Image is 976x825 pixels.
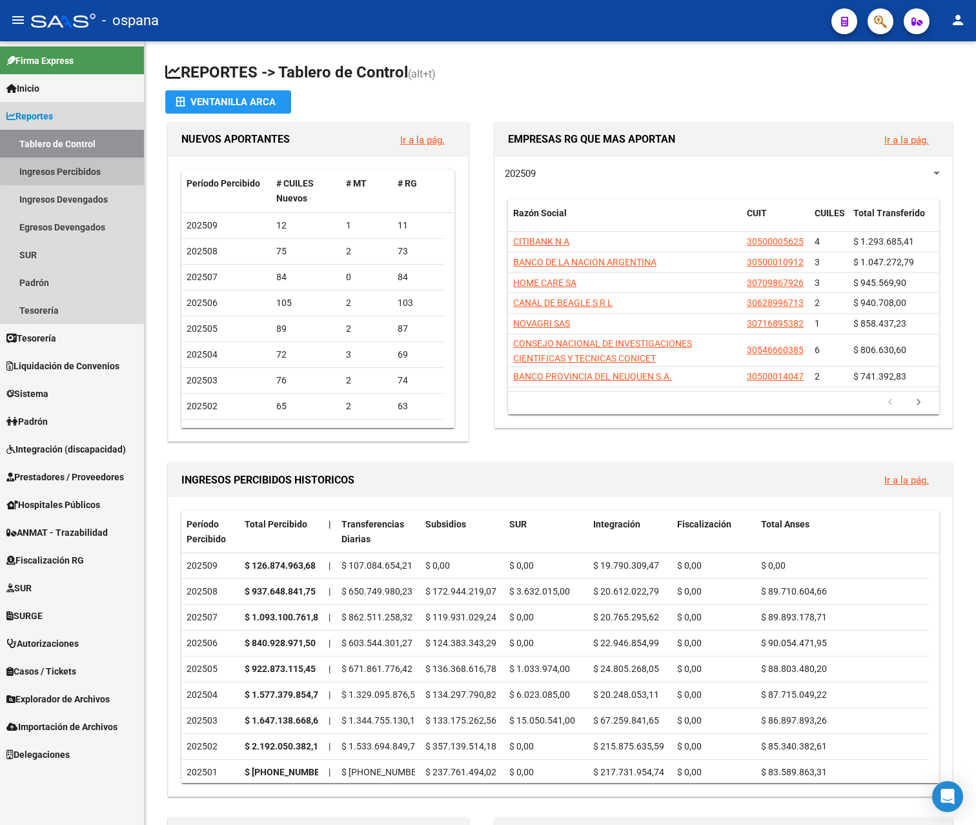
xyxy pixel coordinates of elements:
[346,373,387,388] div: 2
[761,741,827,751] span: $ 85.340.382,61
[425,560,450,571] span: $ 0,00
[593,586,659,596] span: $ 20.612.022,79
[677,638,702,648] span: $ 0,00
[329,741,330,751] span: |
[329,586,330,596] span: |
[346,244,387,259] div: 2
[187,401,218,411] span: 202502
[336,511,420,553] datatable-header-cell: Transferencias Diarias
[341,741,420,751] span: $ 1.533.694.849,78
[181,511,239,553] datatable-header-cell: Período Percibido
[761,767,827,777] span: $ 83.589.863,31
[756,511,929,553] datatable-header-cell: Total Anses
[245,767,340,777] strong: $ [PHONE_NUMBER],44
[341,560,412,571] span: $ 107.084.654,21
[329,715,330,726] span: |
[181,474,354,486] span: INGRESOS PERCIBIDOS HISTORICOS
[677,664,702,674] span: $ 0,00
[6,470,124,484] span: Prestadores / Proveedores
[815,208,845,218] span: CUILES
[6,109,53,123] span: Reportes
[815,371,820,382] span: 2
[513,298,613,308] span: CANAL DE BEAGLE S R L
[245,638,316,648] strong: $ 840.928.971,50
[6,748,70,762] span: Delegaciones
[341,689,420,700] span: $ 1.329.095.876,57
[187,662,234,677] div: 202505
[187,246,218,256] span: 202508
[425,519,466,529] span: Subsidios
[245,519,307,529] span: Total Percibido
[6,525,108,540] span: ANMAT - Trazabilidad
[504,511,588,553] datatable-header-cell: SUR
[6,664,76,678] span: Casos / Tickets
[398,425,439,440] div: 103
[245,689,323,700] strong: $ 1.577.379.854,72
[276,347,336,362] div: 72
[593,664,659,674] span: $ 24.805.268,05
[329,612,330,622] span: |
[747,371,804,382] span: 30500014047
[392,170,444,212] datatable-header-cell: # RG
[853,257,914,267] span: $ 1.047.272,79
[187,687,234,702] div: 202504
[815,318,820,329] span: 1
[187,298,218,308] span: 202506
[425,586,496,596] span: $ 172.944.219,07
[509,586,570,596] span: $ 3.632.015,00
[509,767,534,777] span: $ 0,00
[187,739,234,754] div: 202502
[6,692,110,706] span: Explorador de Archivos
[187,558,234,573] div: 202509
[346,347,387,362] div: 3
[593,612,659,622] span: $ 20.765.295,62
[6,54,74,68] span: Firma Express
[346,178,367,188] span: # MT
[245,664,316,674] strong: $ 922.873.115,45
[6,442,126,456] span: Integración (discapacidad)
[425,741,496,751] span: $ 357.139.514,18
[187,272,218,282] span: 202507
[588,511,672,553] datatable-header-cell: Integración
[398,178,417,188] span: # RG
[508,199,742,242] datatable-header-cell: Razón Social
[187,349,218,360] span: 202504
[593,519,640,529] span: Integración
[513,318,570,329] span: NOVAGRI SAS
[341,519,404,544] span: Transferencias Diarias
[761,664,827,674] span: $ 88.803.480,20
[874,128,939,152] button: Ir a la pág.
[398,347,439,362] div: 69
[346,425,387,440] div: 9
[742,199,809,242] datatable-header-cell: CUIT
[747,318,804,329] span: 30716895382
[677,767,702,777] span: $ 0,00
[346,218,387,233] div: 1
[398,296,439,311] div: 103
[425,767,496,777] span: $ 237.761.494,02
[323,511,336,553] datatable-header-cell: |
[102,6,159,35] span: - ospana
[346,296,387,311] div: 2
[6,553,84,567] span: Fiscalización RG
[341,664,412,674] span: $ 671.861.776,42
[346,321,387,336] div: 2
[341,586,412,596] span: $ 650.749.980,23
[6,637,79,651] span: Autorizaciones
[747,278,804,288] span: 30709867926
[509,638,534,648] span: $ 0,00
[677,586,702,596] span: $ 0,00
[761,689,827,700] span: $ 87.715.049,22
[509,664,570,674] span: $ 1.033.974,00
[593,741,664,751] span: $ 215.875.635,59
[853,318,906,329] span: $ 858.437,23
[329,664,330,674] span: |
[761,586,827,596] span: $ 89.710.604,66
[239,511,323,553] datatable-header-cell: Total Percibido
[853,278,906,288] span: $ 945.569,90
[245,612,323,622] strong: $ 1.093.100.761,89
[761,638,827,648] span: $ 90.054.471,95
[906,396,931,410] a: go to next page
[341,638,412,648] span: $ 603.544.301,27
[853,345,906,355] span: $ 806.630,60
